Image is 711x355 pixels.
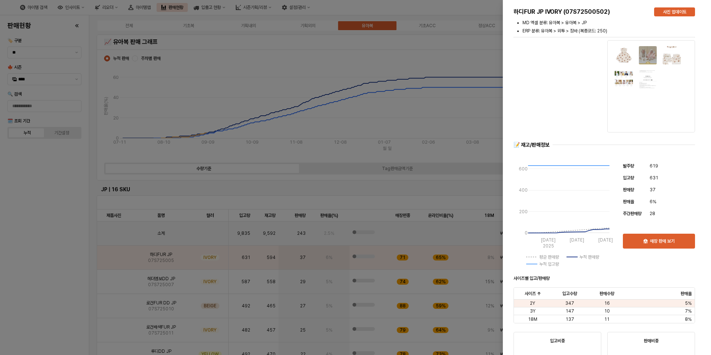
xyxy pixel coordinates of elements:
[566,308,574,314] span: 147
[562,291,577,297] span: 입고수량
[623,175,634,180] span: 입고량
[514,8,648,16] h5: 하디FUR JP IVORY (07S72500502)
[623,187,634,192] span: 판매량
[623,211,641,216] span: 주간판매량
[650,238,675,244] p: 매장 판매 보기
[654,7,695,16] button: 사진 업데이트
[528,316,537,322] span: 18M
[565,300,574,306] span: 347
[650,162,658,170] span: 619
[685,300,692,306] span: 5%
[650,198,656,205] span: 6%
[525,291,536,297] span: 사이즈
[685,308,692,314] span: 7%
[685,316,692,322] span: 8%
[644,338,659,343] strong: 판매비중
[650,210,655,217] span: 28
[566,316,574,322] span: 137
[530,300,535,306] span: 2Y
[514,141,550,148] div: 📝 재고/판매정보
[663,9,686,15] p: 사진 업데이트
[599,291,614,297] span: 판매수량
[530,308,535,314] span: 3Y
[522,28,695,34] li: ERP 분류: 유아복 > 외투 > 잠바 (복종코드: 250)
[604,300,610,306] span: 16
[650,174,658,182] span: 631
[550,338,565,343] strong: 입고비중
[604,308,610,314] span: 10
[514,276,550,281] strong: 사이즈별 입고/판매량
[522,19,695,26] li: MD 엑셀 분류: 유아복 > 유아복 > JP
[604,316,609,322] span: 11
[623,163,634,169] span: 발주량
[650,186,656,194] span: 37
[623,199,634,204] span: 판매율
[681,291,692,297] span: 판매율
[623,234,695,249] button: 매장 판매 보기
